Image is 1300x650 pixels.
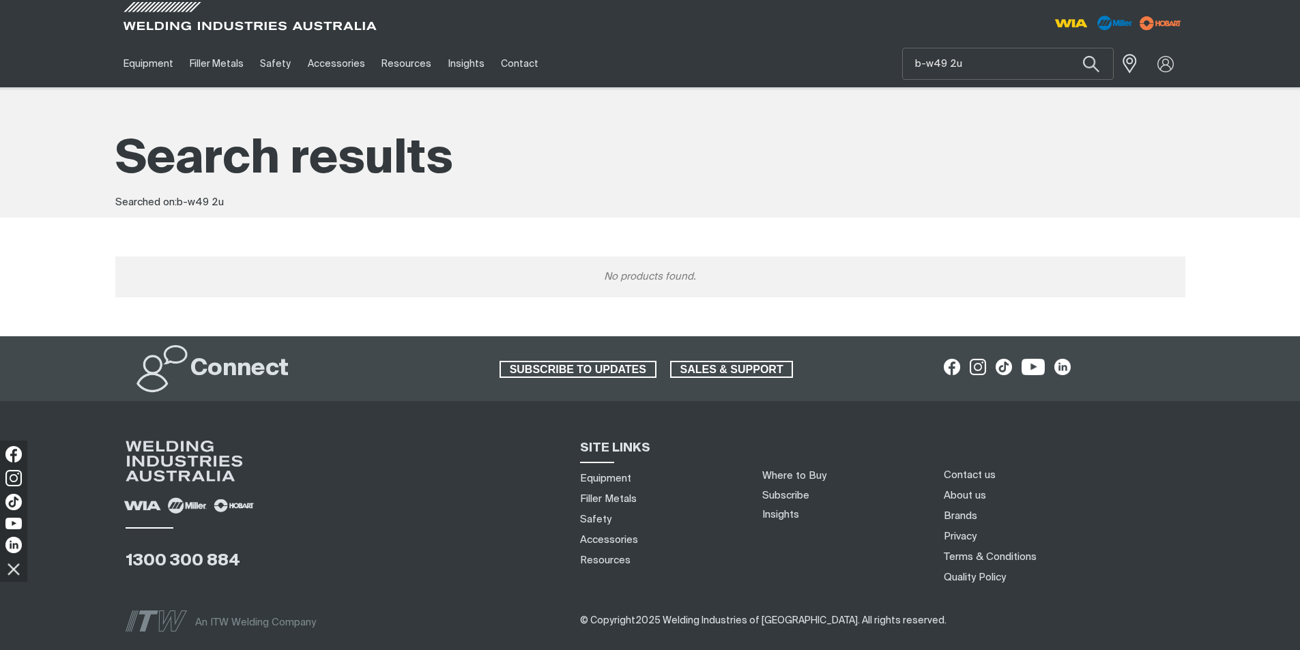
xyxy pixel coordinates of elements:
a: 1300 300 884 [126,552,240,569]
nav: Sitemap [575,468,746,570]
img: miller [1136,13,1185,33]
a: About us [944,488,986,503]
img: hide socials [2,557,25,580]
a: Where to Buy [762,471,826,481]
a: Quality Policy [944,570,1006,585]
span: SALES & SUPPORT [671,361,792,379]
img: TikTok [5,494,22,510]
a: Contact us [944,468,996,482]
h2: Connect [190,354,289,384]
div: No products found. [115,256,1185,297]
a: Resources [580,553,631,567]
a: Contact [493,40,547,87]
a: Privacy [944,529,977,544]
a: Insights [762,509,799,520]
span: SITE LINKS [580,442,650,454]
span: An ITW Welding Company [195,617,316,627]
span: © Copyright 2025 Welding Industries of [GEOGRAPHIC_DATA] . All rights reserved. [580,616,947,625]
nav: Main [115,40,918,87]
a: Brands [944,509,977,523]
a: Filler Metals [182,40,252,87]
a: Accessories [300,40,373,87]
a: SUBSCRIBE TO UPDATES [500,361,656,379]
a: SALES & SUPPORT [670,361,794,379]
a: Insights [439,40,492,87]
span: b-w49 2u [177,197,224,207]
a: Equipment [115,40,182,87]
img: LinkedIn [5,537,22,553]
img: Facebook [5,446,22,462]
a: Safety [580,512,611,527]
a: Equipment [580,471,631,486]
h1: Search results [115,130,1185,190]
nav: Footer [939,464,1200,587]
img: Instagram [5,470,22,486]
div: Searched on: [115,195,1185,211]
input: Product name or item number... [903,48,1113,79]
a: Resources [373,40,439,87]
span: SUBSCRIBE TO UPDATES [501,361,655,379]
a: Safety [252,40,299,87]
a: Filler Metals [580,492,637,506]
span: ​​​​​​​​​​​​​​​​​​ ​​​​​​ [580,615,947,625]
a: Terms & Conditions [944,550,1037,564]
button: Search products [1068,48,1114,80]
a: Accessories [580,533,638,547]
img: YouTube [5,518,22,529]
a: Subscribe [762,490,809,501]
